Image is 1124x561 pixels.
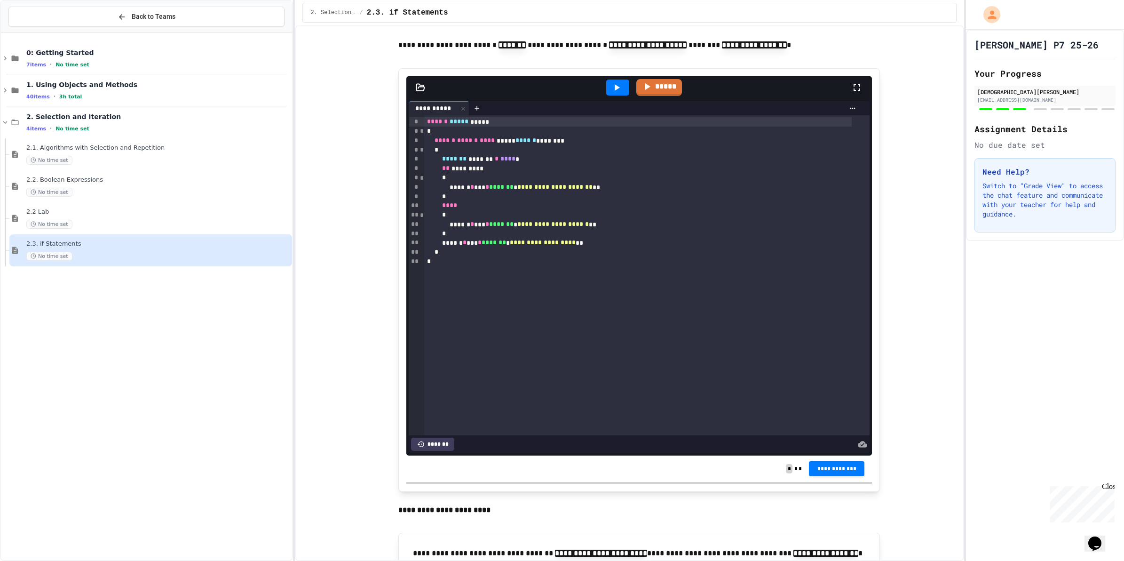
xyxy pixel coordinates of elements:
[1046,482,1115,522] iframe: chat widget
[26,188,72,197] span: No time set
[977,96,1113,104] div: [EMAIL_ADDRESS][DOMAIN_NAME]
[26,252,72,261] span: No time set
[26,112,290,121] span: 2. Selection and Iteration
[367,7,448,18] span: 2.3. if Statements
[26,80,290,89] span: 1. Using Objects and Methods
[310,9,356,16] span: 2. Selection and Iteration
[4,4,65,60] div: Chat with us now!Close
[26,208,290,216] span: 2.2 Lab
[50,125,52,132] span: •
[359,9,363,16] span: /
[1084,523,1115,552] iframe: chat widget
[26,62,46,68] span: 7 items
[974,139,1116,151] div: No due date set
[8,7,285,27] button: Back to Teams
[26,240,290,248] span: 2.3. if Statements
[974,38,1099,51] h1: [PERSON_NAME] P7 25-26
[974,4,1003,25] div: My Account
[132,12,175,22] span: Back to Teams
[59,94,82,100] span: 3h total
[974,122,1116,136] h2: Assignment Details
[977,88,1113,96] div: [DEMOGRAPHIC_DATA][PERSON_NAME]
[974,67,1116,80] h2: Your Progress
[26,220,72,229] span: No time set
[26,48,290,57] span: 0: Getting Started
[54,93,55,100] span: •
[26,126,46,132] span: 4 items
[26,176,290,184] span: 2.2. Boolean Expressions
[982,181,1108,219] p: Switch to "Grade View" to access the chat feature and communicate with your teacher for help and ...
[26,144,290,152] span: 2.1. Algorithms with Selection and Repetition
[50,61,52,68] span: •
[26,156,72,165] span: No time set
[982,166,1108,177] h3: Need Help?
[55,126,89,132] span: No time set
[26,94,50,100] span: 40 items
[55,62,89,68] span: No time set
